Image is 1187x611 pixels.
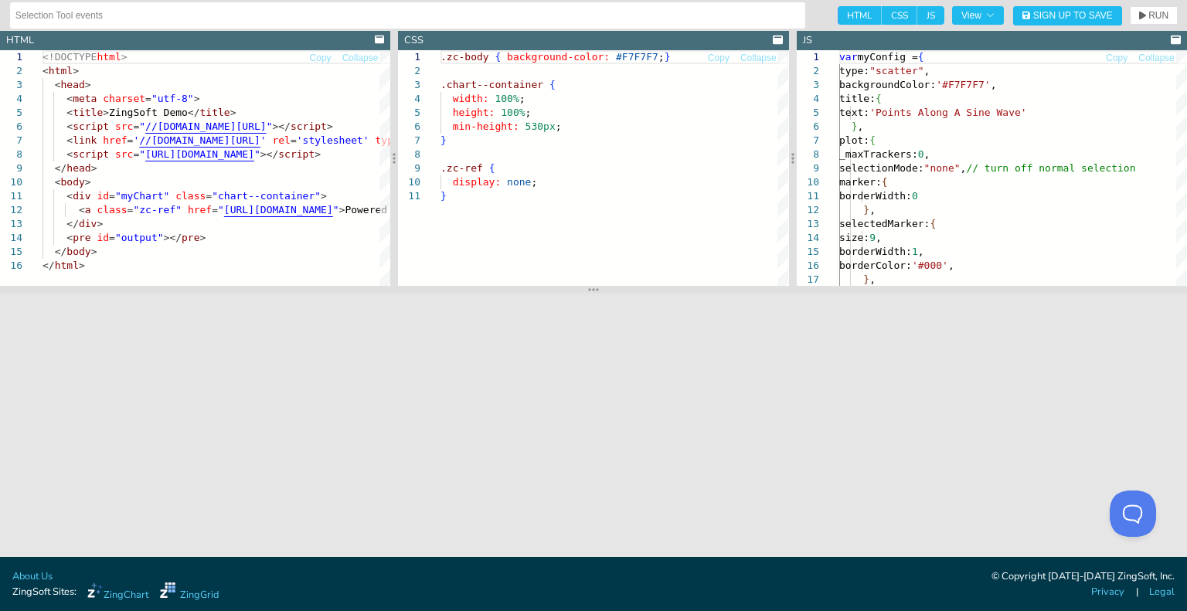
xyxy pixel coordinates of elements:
span: , [990,79,996,90]
div: 12 [797,203,819,217]
div: 15 [797,245,819,259]
a: Legal [1149,585,1175,599]
span: , [923,148,930,160]
span: , [869,204,876,216]
a: Privacy [1091,585,1124,599]
span: Collapse [1138,53,1175,63]
span: > [91,246,97,257]
span: src [115,121,133,132]
div: CSS [404,33,423,48]
span: // turn off normal selection [966,162,1135,174]
span: Copy [708,53,730,63]
span: > [315,148,321,160]
span: script [73,148,109,160]
span: < [66,121,73,132]
div: 6 [398,120,420,134]
div: 7 [398,134,420,148]
span: marker: [839,176,882,188]
span: pre [73,232,90,243]
span: charset [103,93,145,104]
span: > [73,65,79,76]
span: </ [188,107,200,118]
span: > [103,107,109,118]
span: type [376,134,400,146]
a: ZingChart [87,582,148,603]
div: 7 [797,134,819,148]
span: script [73,121,109,132]
span: , [948,260,954,271]
span: pre [182,232,199,243]
div: 1 [797,50,819,64]
span: myConfig = [857,51,917,63]
div: HTML [6,33,34,48]
span: ' [133,134,139,146]
span: //[DOMAIN_NAME][URL] [145,121,267,132]
span: { [489,162,495,174]
span: 9 [869,232,876,243]
span: = [109,232,115,243]
span: > [85,79,91,90]
div: 3 [797,78,819,92]
div: 5 [797,106,819,120]
span: head [60,79,84,90]
span: , [960,162,966,174]
span: selectionMode: [839,162,924,174]
span: title [73,107,103,118]
span: ; [658,51,665,63]
span: ; [519,93,525,104]
span: < [66,148,73,160]
span: RUN [1148,11,1168,20]
div: 10 [398,175,420,189]
span: body [60,176,84,188]
span: " [333,204,339,216]
span: } [440,134,447,146]
span: html [97,51,121,63]
span: } [851,121,857,132]
span: backgroundColor: [839,79,936,90]
span: " [267,121,273,132]
span: href [103,134,127,146]
span: 100% [502,107,525,118]
span: Copy [1106,53,1127,63]
span: rel [272,134,290,146]
span: </ [55,246,67,257]
span: > [200,232,206,243]
button: Sign Up to Save [1013,6,1122,25]
div: JS [803,33,812,48]
span: < [66,232,73,243]
span: _maxTrackers: [839,148,918,160]
span: < [66,190,73,202]
div: 2 [398,64,420,78]
span: borderColor: [839,260,912,271]
span: JS [917,6,944,25]
span: { [917,51,923,63]
span: = [109,190,115,202]
span: 530px [525,121,556,132]
span: "myChart" [115,190,169,202]
input: Untitled Demo [15,3,800,28]
div: 11 [398,189,420,203]
span: </ [43,260,55,271]
div: 4 [398,92,420,106]
span: var [839,51,857,63]
span: > [85,176,91,188]
span: class [97,204,127,216]
span: > [194,93,200,104]
span: ; [532,176,538,188]
span: { [876,93,882,104]
span: title [200,107,230,118]
span: > [321,190,327,202]
span: < [66,134,73,146]
div: 14 [797,231,819,245]
button: Collapse [342,51,379,66]
button: Copy [309,51,332,66]
span: > [230,107,236,118]
span: background-color: [507,51,610,63]
span: , [917,246,923,257]
span: CSS [882,6,917,25]
span: = [206,190,212,202]
span: = [133,121,139,132]
span: borderWidth: [839,190,912,202]
span: </ [55,162,67,174]
button: RUN [1130,6,1178,25]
